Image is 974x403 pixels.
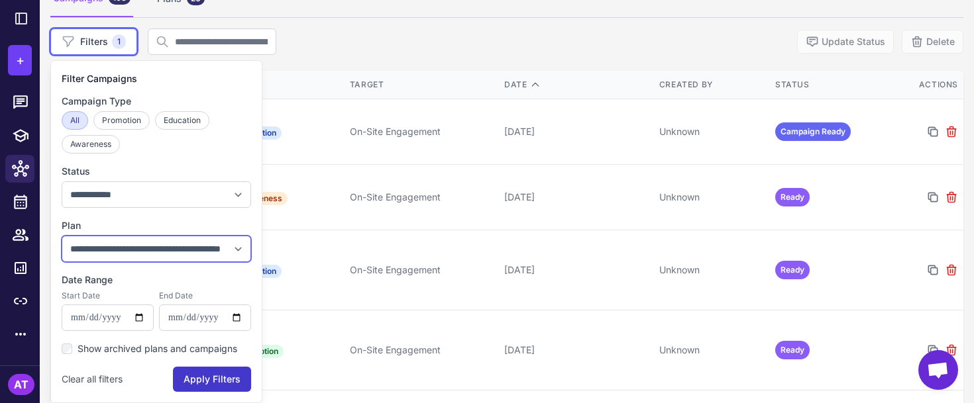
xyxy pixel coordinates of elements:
[62,111,88,130] button: All
[50,28,137,55] button: Filters1
[173,367,251,392] button: Apply Filters
[8,45,32,75] button: +
[504,343,649,357] div: [DATE]
[62,164,251,179] label: Status
[659,79,765,91] div: Created By
[775,122,851,141] span: Campaign Ready
[159,290,251,302] label: End Date
[62,135,120,154] button: Awareness
[8,374,34,395] div: AT
[918,350,958,390] a: Open chat
[350,190,494,204] div: On-Site Engagement
[112,34,126,49] span: 1
[886,71,963,99] th: Actions
[16,50,25,70] span: +
[62,273,251,287] label: Date Range
[504,79,649,91] div: Date
[62,94,251,109] label: Campaign Type
[350,263,494,277] div: On-Site Engagement
[350,79,494,91] div: Target
[78,341,237,356] label: Show archived plans and campaigns
[155,111,209,130] button: Education
[659,124,765,139] div: Unknown
[62,290,154,302] label: Start Date
[350,343,494,357] div: On-Site Engagement
[504,124,649,139] div: [DATE]
[504,263,649,277] div: [DATE]
[659,263,765,277] div: Unknown
[797,30,894,54] button: Update Status
[62,218,251,233] label: Plan
[234,79,339,91] div: Type
[62,367,123,392] button: Clear all filters
[775,261,810,279] span: Ready
[775,188,810,206] span: Ready
[93,111,150,130] button: Promotion
[775,79,881,91] div: Status
[350,124,494,139] div: On-Site Engagement
[902,30,963,54] button: Delete
[659,343,765,357] div: Unknown
[504,190,649,204] div: [DATE]
[62,71,251,86] h3: Filter Campaigns
[659,190,765,204] div: Unknown
[775,341,810,359] span: Ready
